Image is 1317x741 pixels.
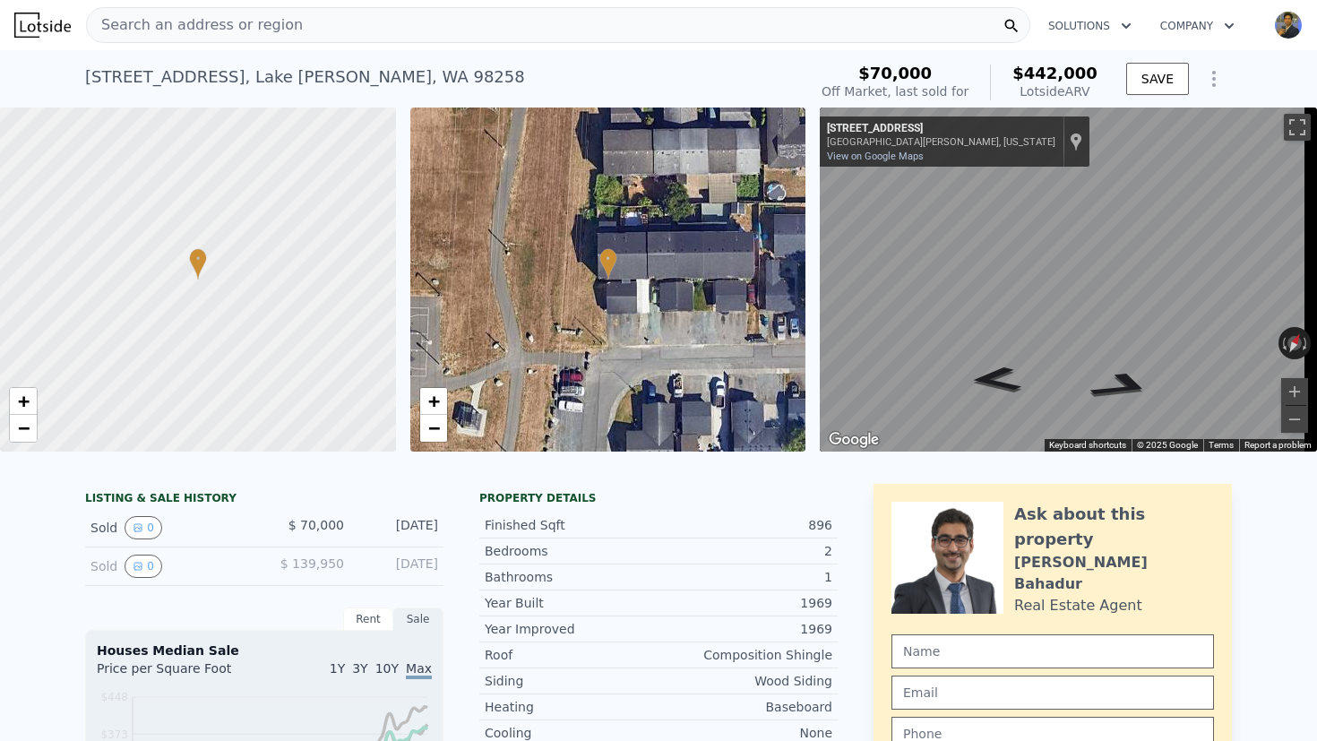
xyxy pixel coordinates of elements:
div: Heating [485,698,658,716]
span: © 2025 Google [1137,440,1198,450]
span: $70,000 [858,64,932,82]
a: Zoom in [10,388,37,415]
span: − [427,417,439,439]
button: Toggle fullscreen view [1284,114,1311,141]
div: [STREET_ADDRESS] [827,122,1055,136]
div: Year Improved [485,620,658,638]
div: Baseboard [658,698,832,716]
div: [DATE] [358,555,438,578]
button: Company [1146,10,1249,42]
a: Report a problem [1244,440,1312,450]
div: Bedrooms [485,542,658,560]
span: Max [406,661,432,679]
input: Name [891,634,1214,668]
div: Rent [343,607,393,631]
div: 1969 [658,620,832,638]
path: Go East, 11th St NE [1063,365,1183,407]
div: [STREET_ADDRESS] , Lake [PERSON_NAME] , WA 98258 [85,65,525,90]
button: View historical data [125,555,162,578]
a: Open this area in Google Maps (opens a new window) [824,428,883,452]
button: Show Options [1196,61,1232,97]
button: Zoom in [1281,378,1308,405]
div: Street View [820,108,1317,452]
span: − [18,417,30,439]
div: Sold [90,555,250,578]
span: • [599,251,617,267]
div: 896 [658,516,832,534]
button: Keyboard shortcuts [1049,439,1126,452]
span: 3Y [352,661,367,676]
div: Bathrooms [485,568,658,586]
div: Off Market, last sold for [822,82,968,100]
span: 10Y [375,661,399,676]
tspan: $448 [100,691,128,703]
div: Composition Shingle [658,646,832,664]
div: Houses Median Sale [97,642,432,659]
img: Google [824,428,883,452]
span: $ 70,000 [288,518,344,532]
span: + [427,390,439,412]
div: Lotside ARV [1012,82,1097,100]
div: [PERSON_NAME] Bahadur [1014,552,1214,595]
div: Sold [90,516,250,539]
span: 1Y [330,661,345,676]
button: Solutions [1034,10,1146,42]
a: Show location on map [1070,132,1082,151]
div: 1 [658,568,832,586]
div: [DATE] [358,516,438,539]
span: • [189,251,207,267]
button: Rotate clockwise [1302,327,1312,359]
div: Wood Siding [658,672,832,690]
div: Ask about this property [1014,502,1214,552]
path: Go Southwest, 11th St NE [948,360,1043,398]
div: • [189,248,207,280]
button: SAVE [1126,63,1189,95]
a: Zoom out [10,415,37,442]
span: $ 139,950 [280,556,344,571]
div: Property details [479,491,838,505]
button: View historical data [125,516,162,539]
img: Lotside [14,13,71,38]
div: Map [820,108,1317,452]
button: Zoom out [1281,406,1308,433]
div: 2 [658,542,832,560]
button: Rotate counterclockwise [1278,327,1288,359]
div: Sale [393,607,443,631]
span: $442,000 [1012,64,1097,82]
a: Terms (opens in new tab) [1209,440,1234,450]
div: Roof [485,646,658,664]
div: • [599,248,617,280]
img: avatar [1274,11,1303,39]
div: Year Built [485,594,658,612]
div: Siding [485,672,658,690]
div: 1969 [658,594,832,612]
a: Zoom in [420,388,447,415]
div: Price per Square Foot [97,659,264,688]
a: View on Google Maps [827,151,924,162]
div: Finished Sqft [485,516,658,534]
tspan: $373 [100,728,128,741]
div: [GEOGRAPHIC_DATA][PERSON_NAME], [US_STATE] [827,136,1055,148]
button: Reset the view [1281,326,1308,361]
span: Search an address or region [87,14,303,36]
a: Zoom out [420,415,447,442]
span: + [18,390,30,412]
div: Real Estate Agent [1014,595,1142,616]
input: Email [891,676,1214,710]
div: LISTING & SALE HISTORY [85,491,443,509]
